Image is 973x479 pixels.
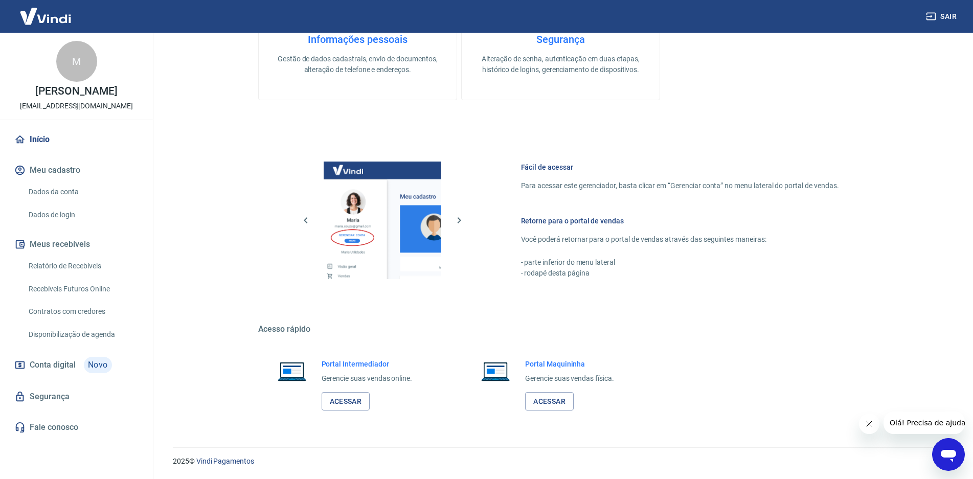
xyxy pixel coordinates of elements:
h4: Informações pessoais [275,33,440,45]
a: Acessar [322,392,370,411]
h6: Portal Maquininha [525,359,614,369]
p: - parte inferior do menu lateral [521,257,839,268]
p: Gerencie suas vendas física. [525,373,614,384]
iframe: Mensagem da empresa [884,412,965,434]
p: [PERSON_NAME] [35,86,117,97]
a: Vindi Pagamentos [196,457,254,465]
a: Relatório de Recebíveis [25,256,141,277]
img: Imagem de um notebook aberto [474,359,517,383]
h6: Retorne para o portal de vendas [521,216,839,226]
a: Contratos com credores [25,301,141,322]
a: Dados de login [25,204,141,225]
p: Para acessar este gerenciador, basta clicar em “Gerenciar conta” no menu lateral do portal de ven... [521,180,839,191]
h6: Portal Intermediador [322,359,413,369]
p: Alteração de senha, autenticação em duas etapas, histórico de logins, gerenciamento de dispositivos. [478,54,643,75]
p: Gerencie suas vendas online. [322,373,413,384]
p: [EMAIL_ADDRESS][DOMAIN_NAME] [20,101,133,111]
button: Sair [924,7,961,26]
button: Meus recebíveis [12,233,141,256]
a: Segurança [12,385,141,408]
a: Recebíveis Futuros Online [25,279,141,300]
a: Fale conosco [12,416,141,439]
img: Vindi [12,1,79,32]
img: Imagem de um notebook aberto [270,359,313,383]
h6: Fácil de acessar [521,162,839,172]
img: Imagem da dashboard mostrando o botão de gerenciar conta na sidebar no lado esquerdo [324,162,441,279]
span: Novo [84,357,112,373]
span: Conta digital [30,358,76,372]
a: Início [12,128,141,151]
p: 2025 © [173,456,948,467]
span: Olá! Precisa de ajuda? [6,7,86,15]
h5: Acesso rápido [258,324,864,334]
a: Dados da conta [25,181,141,202]
a: Conta digitalNovo [12,353,141,377]
h4: Segurança [478,33,643,45]
iframe: Botão para abrir a janela de mensagens [932,438,965,471]
p: Você poderá retornar para o portal de vendas através das seguintes maneiras: [521,234,839,245]
a: Acessar [525,392,574,411]
iframe: Fechar mensagem [859,414,879,434]
p: - rodapé desta página [521,268,839,279]
a: Disponibilização de agenda [25,324,141,345]
p: Gestão de dados cadastrais, envio de documentos, alteração de telefone e endereços. [275,54,440,75]
button: Meu cadastro [12,159,141,181]
div: M [56,41,97,82]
